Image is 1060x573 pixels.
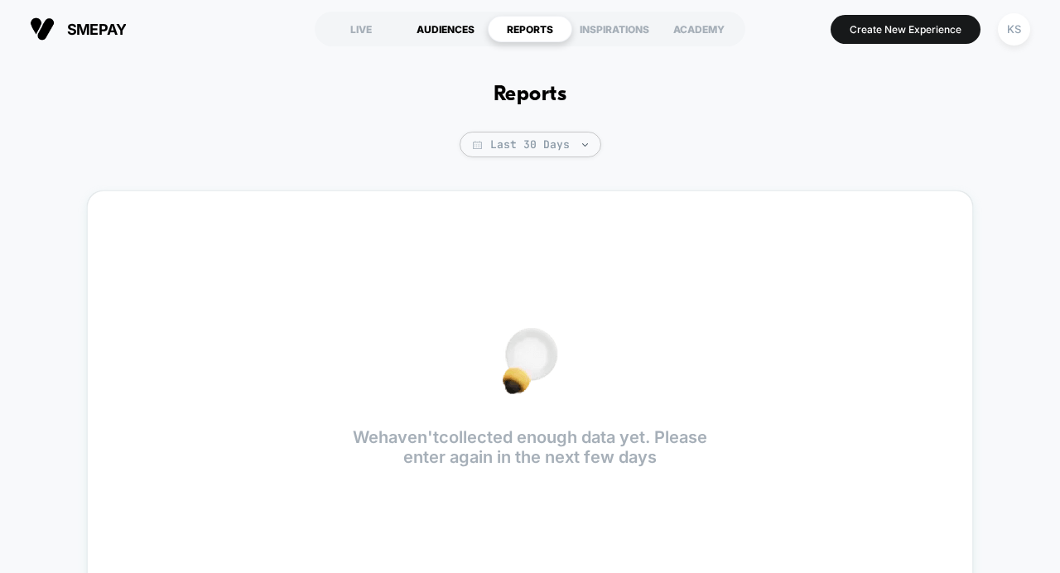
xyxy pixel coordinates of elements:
[30,17,55,41] img: Visually logo
[353,427,707,467] p: We haven't collected enough data yet. Please enter again in the next few days
[657,16,741,42] div: ACADEMY
[25,16,131,42] button: smepay
[831,15,980,44] button: Create New Experience
[582,143,588,147] img: end
[993,12,1035,46] button: KS
[473,141,482,149] img: calendar
[67,21,126,38] span: smepay
[460,132,601,157] span: Last 30 Days
[503,328,558,394] img: no_data
[998,13,1030,46] div: KS
[494,83,566,107] h1: Reports
[572,16,657,42] div: INSPIRATIONS
[319,16,403,42] div: LIVE
[403,16,488,42] div: AUDIENCES
[488,16,572,42] div: REPORTS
